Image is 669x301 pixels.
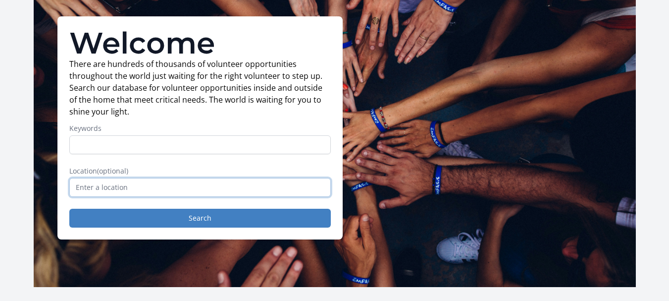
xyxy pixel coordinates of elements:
[69,166,331,176] label: Location
[69,209,331,228] button: Search
[69,123,331,133] label: Keywords
[69,28,331,58] h1: Welcome
[97,166,128,176] span: (optional)
[69,58,331,118] p: There are hundreds of thousands of volunteer opportunities throughout the world just waiting for ...
[69,178,331,197] input: Enter a location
